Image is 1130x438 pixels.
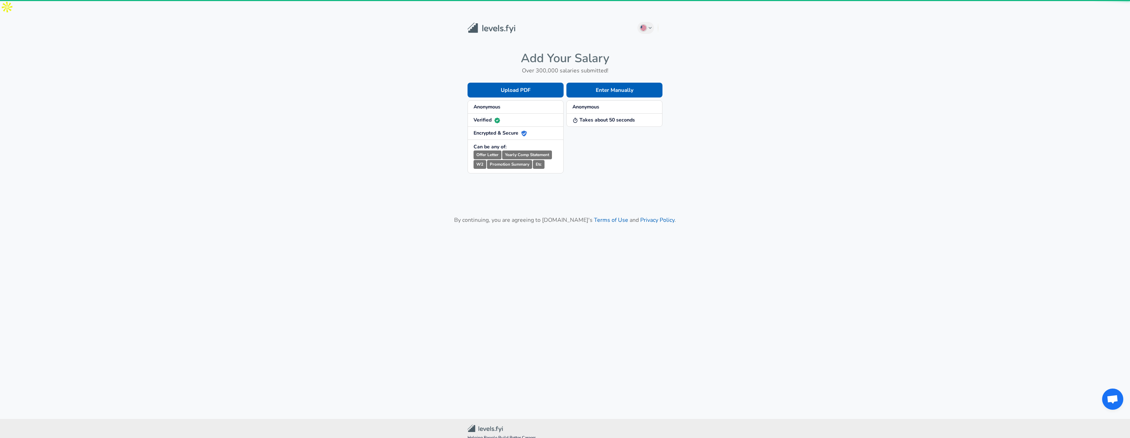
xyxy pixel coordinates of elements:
[572,117,635,123] strong: Takes about 50 seconds
[474,150,501,159] small: Offer Letter
[474,103,500,110] strong: Anonymous
[468,425,503,433] img: Levels.fyi Community
[487,160,532,169] small: Promotion Summary
[641,25,646,31] img: English (US)
[1102,389,1123,410] div: Open chat
[594,216,628,224] a: Terms of Use
[468,66,662,76] h6: Over 300,000 salaries submitted!
[533,160,545,169] small: Etc
[572,103,599,110] strong: Anonymous
[640,216,674,224] a: Privacy Policy
[474,117,500,123] strong: Verified
[474,130,527,136] strong: Encrypted & Secure
[468,83,564,97] button: Upload PDF
[474,160,486,169] small: W2
[502,150,552,159] small: Yearly Comp Statement
[637,22,654,34] button: English (US)
[468,51,662,66] h4: Add Your Salary
[468,23,515,34] img: Levels.fyi
[474,143,506,150] strong: Can be any of:
[566,83,662,97] button: Enter Manually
